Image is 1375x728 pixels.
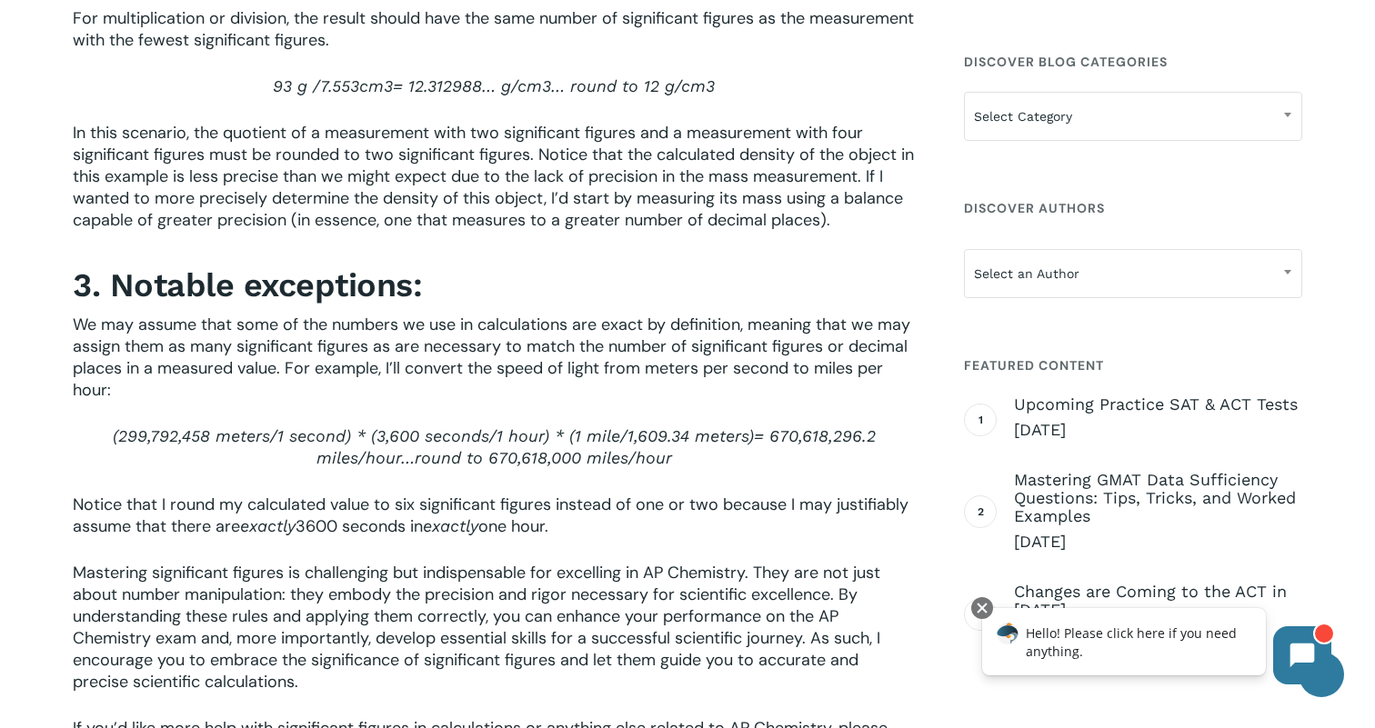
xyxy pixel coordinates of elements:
[706,76,715,95] span: 3
[964,349,1302,382] h4: Featured Content
[393,76,517,95] span: = 12.312988… g/
[517,76,542,95] span: cm
[277,426,376,445] span: 1 second) * (
[320,76,359,95] span: 7.553
[73,7,914,51] span: For multiplication or division, the result should have the same number of significant figures as ...
[542,76,565,95] span: 3…
[575,426,627,445] span: 1 mile/
[965,254,1301,293] span: Select an Author
[384,76,393,95] span: 3
[273,76,320,95] span: 93 g /
[73,562,880,693] span: Mastering significant figures is challenging but indispensable for excelling in AP Chemistry. The...
[296,515,423,537] span: 3600 seconds in
[964,45,1302,78] h4: Discover Blog Categories
[1014,531,1302,553] span: [DATE]
[1014,419,1302,441] span: [DATE]
[113,426,277,445] span: (299,792,458 meters/
[965,97,1301,135] span: Select Category
[73,122,914,231] span: In this scenario, the quotient of a measurement with two significant figures and a measurement wi...
[1014,395,1302,414] span: Upcoming Practice SAT & ACT Tests
[964,249,1302,298] span: Select an Author
[359,76,384,95] span: cm
[964,192,1302,224] h4: Discover Authors
[423,516,478,535] span: exactly
[1014,395,1302,441] a: Upcoming Practice SAT & ACT Tests [DATE]
[963,593,1350,703] iframe: Chatbot
[1014,583,1302,646] a: Changes are Coming to the ACT in [DATE] [DATE]
[627,426,754,445] span: 1,609.34 meters)
[415,448,672,467] span: round to 670,618,000 miles/hour
[681,76,706,95] span: cm
[478,515,548,537] span: one hour.
[73,494,908,537] span: Notice that I round my calculated value to six significant figures instead of one or two because ...
[376,426,497,445] span: 3,600 seconds/
[73,266,422,304] strong: 3. Notable exceptions:
[964,92,1302,141] span: Select Category
[240,516,296,535] span: exactly
[73,314,910,401] span: We may assume that some of the numbers we use in calculations are exact by definition, meaning th...
[497,426,575,445] span: 1 hour) * (
[570,76,681,95] span: round to 12 g/
[1014,471,1302,525] span: Mastering GMAT Data Sufficiency Questions: Tips, Tricks, and Worked Examples
[1014,471,1302,553] a: Mastering GMAT Data Sufficiency Questions: Tips, Tricks, and Worked Examples [DATE]
[1014,583,1302,619] span: Changes are Coming to the ACT in [DATE]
